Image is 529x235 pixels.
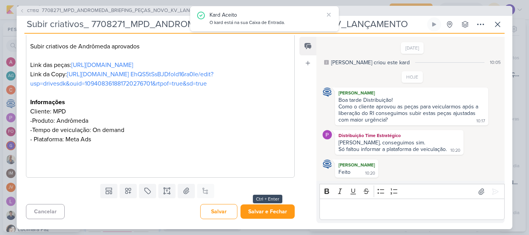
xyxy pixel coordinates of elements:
[365,170,375,177] div: 10:20
[210,11,323,19] div: Kard Aceito
[338,97,485,103] div: Boa tarde Distribuição!
[476,118,485,124] div: 10:17
[30,23,290,98] p: Subir criativos de Andrômeda aprovados Link das peças: Link da Copy:
[26,17,295,178] div: Editor editing area: main
[431,21,437,27] div: Ligar relógio
[240,204,295,219] button: Salvar e Fechar
[24,17,426,31] input: Kard Sem Título
[338,103,480,123] div: Como o cliente aprovou as peças para veicularmos após a liberação do RI conseguimos subir estas p...
[30,107,290,116] p: Cliente: MPD
[338,169,350,175] div: Feito
[210,19,323,27] div: O kard está na sua Caixa de Entrada.
[71,61,133,69] a: [URL][DOMAIN_NAME]
[323,160,332,169] img: Caroline Traven De Andrade
[338,139,460,146] div: [PERSON_NAME], conseguimos sim.
[331,58,410,67] div: [PERSON_NAME] criou este kard
[338,146,447,153] div: Só faltou informar a plataforma de veiculação.
[30,70,213,87] a: [URL][DOMAIN_NAME] EhQS5tSsBJDfold16ra0Ie/edit?usp=drivesdk&ouid=109408361881720276701&rtpof=true...
[337,89,487,97] div: [PERSON_NAME]
[26,204,65,219] button: Cancelar
[323,130,332,139] img: Distribuição Time Estratégico
[323,87,332,97] img: Caroline Traven De Andrade
[450,148,460,154] div: 10:20
[253,195,282,203] div: Ctrl + Enter
[30,98,65,106] strong: Informações
[319,184,505,199] div: Editor toolbar
[30,116,290,144] p: -Produto: Andrômeda -Tempo de veiculação: On demand - Plataforma: Meta Ads
[490,59,501,66] div: 10:05
[337,132,462,139] div: Distribuição Time Estratégico
[319,199,505,220] div: Editor editing area: main
[337,161,377,169] div: [PERSON_NAME]
[200,204,237,219] button: Salvar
